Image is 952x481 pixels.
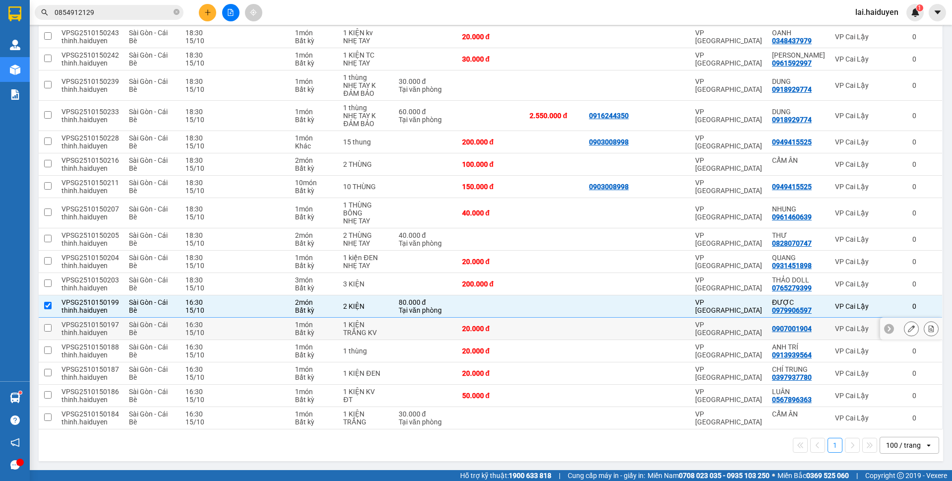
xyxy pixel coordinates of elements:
[129,29,168,45] span: Sài Gòn - Cái Bè
[61,306,119,314] div: thinh.haiduyen
[61,351,119,359] div: thinh.haiduyen
[61,373,119,381] div: thinh.haiduyen
[462,325,520,333] div: 20.000 đ
[399,418,452,426] div: Tại văn phòng
[835,138,902,146] div: VP Cai Lậy
[185,343,209,351] div: 16:30
[679,472,770,480] strong: 0708 023 035 - 0935 103 250
[343,81,388,97] div: NHẸ TAY K ĐẢM BẢO
[462,183,520,191] div: 150.000 đ
[343,59,388,67] div: NHẸ TAY
[399,298,452,306] div: 80.000 đ
[61,205,119,213] div: VPSG2510150207
[912,33,937,41] div: 0
[835,81,902,89] div: VP Cai Lậy
[772,85,812,93] div: 0918929774
[19,391,22,394] sup: 1
[295,396,333,404] div: Bất kỳ
[61,156,119,164] div: VPSG2510150216
[185,410,209,418] div: 16:30
[772,213,812,221] div: 0961460639
[343,160,388,168] div: 2 THÙNG
[185,108,209,116] div: 18:30
[695,410,762,426] div: VP [GEOGRAPHIC_DATA]
[10,40,20,50] img: warehouse-icon
[61,396,119,404] div: thinh.haiduyen
[129,108,168,124] span: Sài Gòn - Cái Bè
[295,85,333,93] div: Bất kỳ
[227,9,234,16] span: file-add
[399,239,452,247] div: Tại văn phòng
[911,8,920,17] img: icon-new-feature
[129,156,168,172] span: Sài Gòn - Cái Bè
[185,329,209,337] div: 15/10
[185,418,209,426] div: 15/10
[343,112,388,128] div: NHẸ TAY K ĐẢM BẢO
[61,284,119,292] div: thinh.haiduyen
[295,262,333,270] div: Bất kỳ
[912,55,937,63] div: 0
[835,392,902,400] div: VP Cai Lậy
[835,280,902,288] div: VP Cai Lậy
[185,116,209,124] div: 15/10
[772,138,812,146] div: 0949415525
[835,33,902,41] div: VP Cai Lậy
[912,183,937,191] div: 0
[933,8,942,17] span: caret-down
[8,20,78,32] div: BODYNITS
[185,239,209,247] div: 15/10
[343,254,388,262] div: 1 kiện ĐEN
[695,51,762,67] div: VP [GEOGRAPHIC_DATA]
[912,112,937,120] div: 0
[695,108,762,124] div: VP [GEOGRAPHIC_DATA]
[295,284,333,292] div: Bất kỳ
[772,396,812,404] div: 0567896363
[295,134,333,142] div: 1 món
[695,388,762,404] div: VP [GEOGRAPHIC_DATA]
[10,393,20,403] img: warehouse-icon
[772,298,825,306] div: ĐƯỢC
[772,388,825,396] div: LUÂN
[295,306,333,314] div: Bất kỳ
[648,470,770,481] span: Miền Nam
[772,116,812,124] div: 0918929774
[589,138,629,146] div: 0903008998
[399,77,452,85] div: 30.000 đ
[912,280,937,288] div: 0
[10,415,20,425] span: question-circle
[85,9,109,20] span: Nhận:
[295,187,333,195] div: Bất kỳ
[61,85,119,93] div: thinh.haiduyen
[343,388,388,396] div: 1 KIỆN KV
[772,262,812,270] div: 0931451898
[462,209,520,217] div: 40.000 đ
[835,160,902,168] div: VP Cai Lậy
[204,9,211,16] span: plus
[83,67,107,77] span: Chưa :
[343,51,388,59] div: 1 KIỆN TC
[912,302,937,310] div: 0
[343,217,388,225] div: NHẸ TAY
[772,276,825,284] div: THẢO DOLL
[185,276,209,284] div: 18:30
[777,470,849,481] span: Miền Bắc
[129,134,168,150] span: Sài Gòn - Cái Bè
[399,306,452,314] div: Tại văn phòng
[185,365,209,373] div: 16:30
[343,302,388,310] div: 2 KIỆN
[185,85,209,93] div: 15/10
[772,306,812,314] div: 0979906597
[61,388,119,396] div: VPSG2510150186
[185,306,209,314] div: 15/10
[61,298,119,306] div: VPSG2510150199
[695,205,762,221] div: VP [GEOGRAPHIC_DATA]
[185,77,209,85] div: 18:30
[83,64,186,78] div: 40.000
[55,7,172,18] input: Tìm tên, số ĐT hoặc mã đơn
[462,33,520,41] div: 20.000 đ
[695,134,762,150] div: VP [GEOGRAPHIC_DATA]
[695,276,762,292] div: VP [GEOGRAPHIC_DATA]
[772,410,825,418] div: CẨM ÂN
[856,470,858,481] span: |
[295,351,333,359] div: Bất kỳ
